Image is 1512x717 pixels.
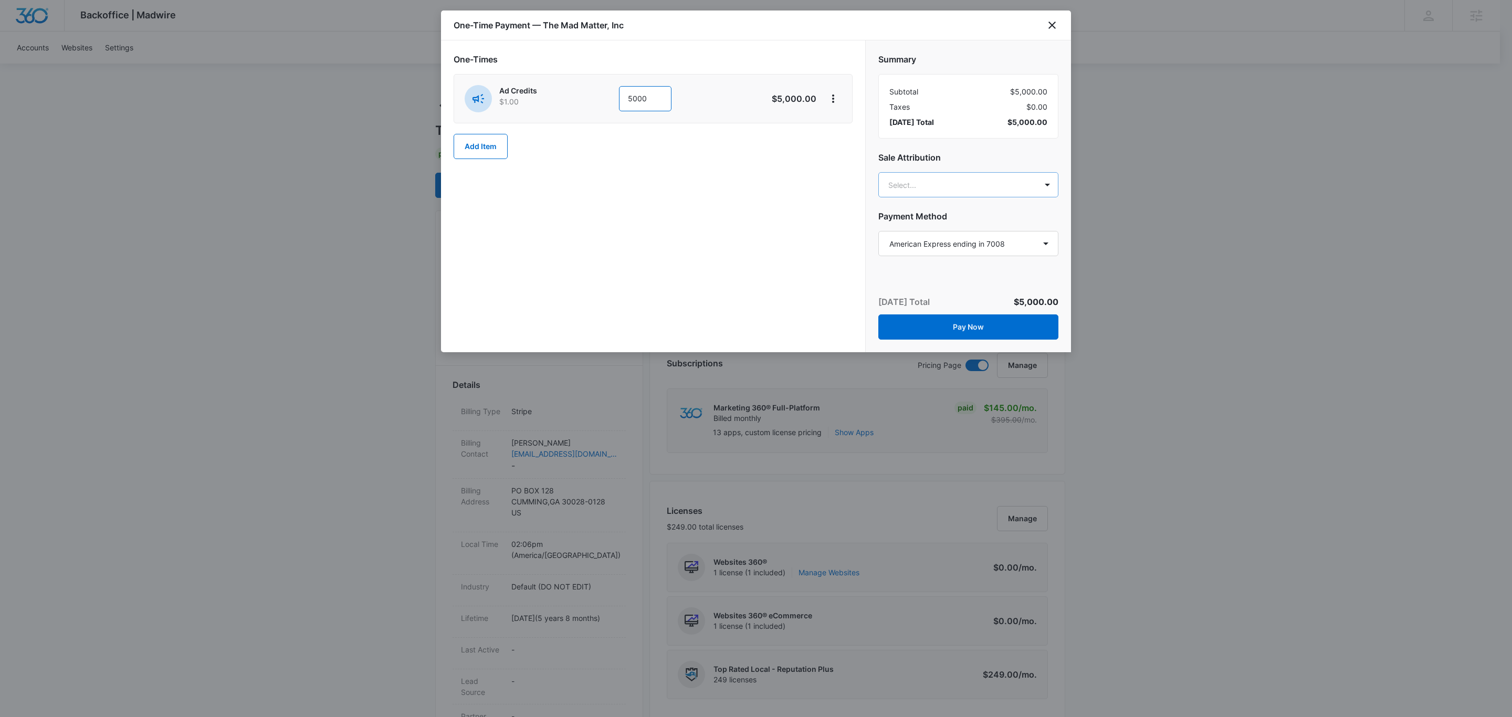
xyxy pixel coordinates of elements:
h2: Sale Attribution [878,151,1058,164]
button: Pay Now [878,314,1058,340]
span: [DATE] Total [889,117,934,128]
span: Subtotal [889,86,918,97]
input: 1 [619,86,671,111]
h2: Summary [878,53,1058,66]
span: Taxes [889,101,910,112]
p: $5,000.00 [767,92,816,105]
h1: One-Time Payment — The Mad Matter, Inc [454,19,624,31]
span: $5,000.00 [1014,297,1058,307]
span: $5,000.00 [1007,117,1047,128]
button: View More [825,90,842,107]
p: Ad Credits [499,85,590,96]
div: $5,000.00 [889,86,1047,97]
span: $0.00 [1026,101,1047,112]
h2: Payment Method [878,210,1058,223]
button: Add Item [454,134,508,159]
button: close [1046,19,1058,31]
p: [DATE] Total [878,296,930,308]
p: $1.00 [499,96,590,107]
h2: One-Times [454,53,853,66]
